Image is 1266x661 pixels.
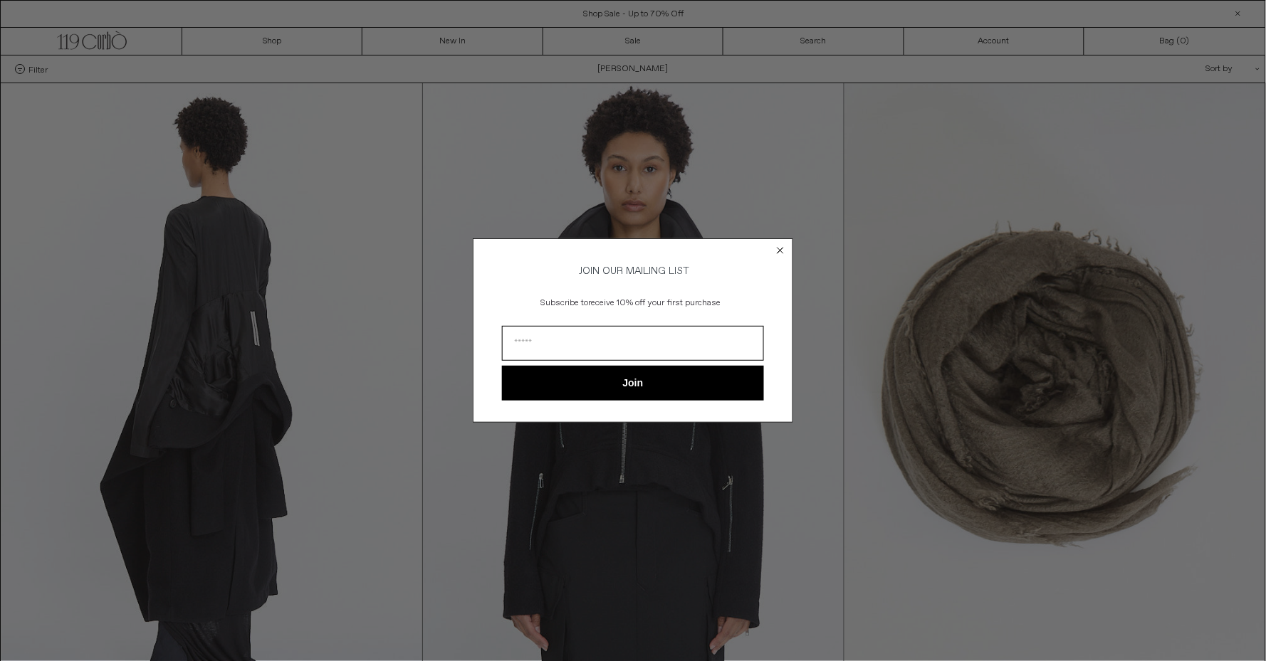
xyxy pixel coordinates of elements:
input: Email [502,326,764,361]
span: receive 10% off your first purchase [589,297,721,309]
span: Subscribe to [541,297,589,309]
span: JOIN OUR MAILING LIST [577,265,689,277]
button: Close dialog [773,243,788,258]
button: Join [502,366,764,401]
